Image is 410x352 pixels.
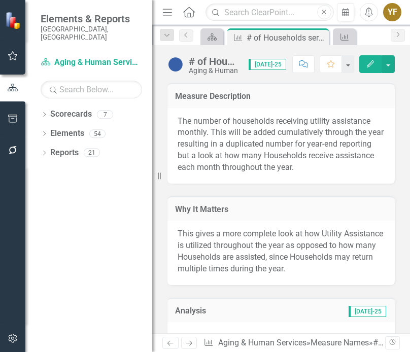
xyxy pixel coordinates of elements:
small: [GEOGRAPHIC_DATA], [GEOGRAPHIC_DATA] [41,25,142,42]
a: Aging & Human Services [41,57,142,68]
img: No Information [167,56,184,73]
a: Aging & Human Services [218,338,306,347]
h3: Why It Matters [175,205,387,214]
span: This gives a more complete look at how Utility Assistance is utilized throughout the year as oppo... [178,229,383,273]
div: 21 [84,149,100,157]
div: Aging & Human Services [189,67,238,75]
div: » » [203,337,385,349]
span: [DATE]-25 [249,59,286,70]
h3: Measure Description [175,92,387,101]
span: The number of households receiving utility assistance monthly. This will be added cumulatively th... [178,116,384,172]
span: [DATE]-25 [349,306,386,317]
input: Search ClearPoint... [206,4,333,21]
button: YF [383,3,401,21]
h3: Analysis [175,306,269,315]
div: # of Households served with Utility Assistance [189,56,238,67]
div: 7 [97,110,113,119]
span: Elements & Reports [41,13,142,25]
a: Elements [50,128,84,139]
a: Measure Names [311,338,369,347]
div: # of Households served with Utility Assistance [247,31,326,44]
div: 54 [89,129,106,138]
a: Reports [50,147,79,159]
input: Search Below... [41,81,142,98]
img: ClearPoint Strategy [5,12,23,29]
a: Scorecards [50,109,92,120]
